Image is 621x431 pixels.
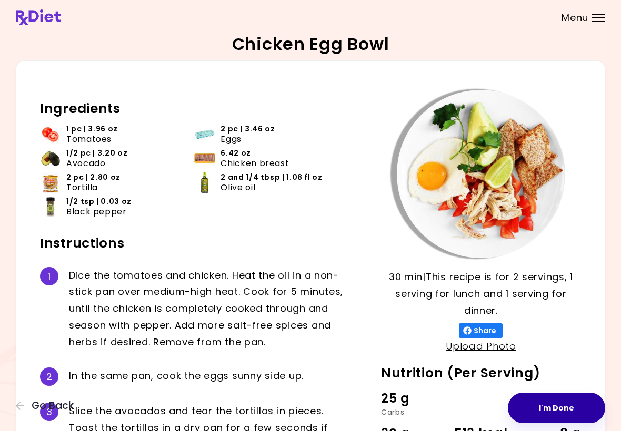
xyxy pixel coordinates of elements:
span: 1 pc | 3.96 oz [66,124,118,134]
span: 2 pc | 3.46 oz [221,124,275,134]
div: I n t h e s a m e p a n , c o o k t h e e g g s s u n n y s i d e u p . [69,367,349,386]
p: 30 min | This recipe is for 2 servings, 1 serving for lunch and 1 serving for dinner. [381,269,581,319]
span: 2 and 1/4 tbsp | 1.08 fl oz [221,172,322,182]
span: Eggs [221,134,242,144]
div: 25 g [381,388,448,408]
span: 1/2 pc | 3.20 oz [66,148,127,158]
span: Chicken breast [221,158,289,168]
span: Menu [562,13,588,23]
div: Carbs [381,408,448,416]
span: 1/2 tsp | 0.03 oz [66,197,132,207]
span: Black pepper [66,207,127,217]
h2: Chicken Egg Bowl [232,36,389,53]
div: 2 [40,367,58,386]
h2: Ingredients [40,100,349,117]
button: I'm Done [508,393,605,423]
span: Olive oil [221,182,255,192]
span: Go Back [32,400,74,412]
span: 2 pc | 2.80 oz [66,172,121,182]
div: D i c e t h e t o m a t o e s a n d c h i c k e n . H e a t t h e o i l i n a n o n - s t i c k p... [69,267,349,351]
button: Go Back [16,400,79,412]
span: 6.42 oz [221,148,251,158]
button: Share [459,323,503,338]
h2: Nutrition (Per Serving) [381,365,581,382]
div: 33 g [514,388,581,408]
span: Tortilla [66,182,98,192]
span: Share [472,326,498,335]
div: 1 [40,267,58,285]
span: Tomatoes [66,134,112,144]
img: RxDiet [16,9,61,25]
span: Avocado [66,158,105,168]
h2: Instructions [40,235,349,252]
a: Upload Photo [446,340,516,353]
